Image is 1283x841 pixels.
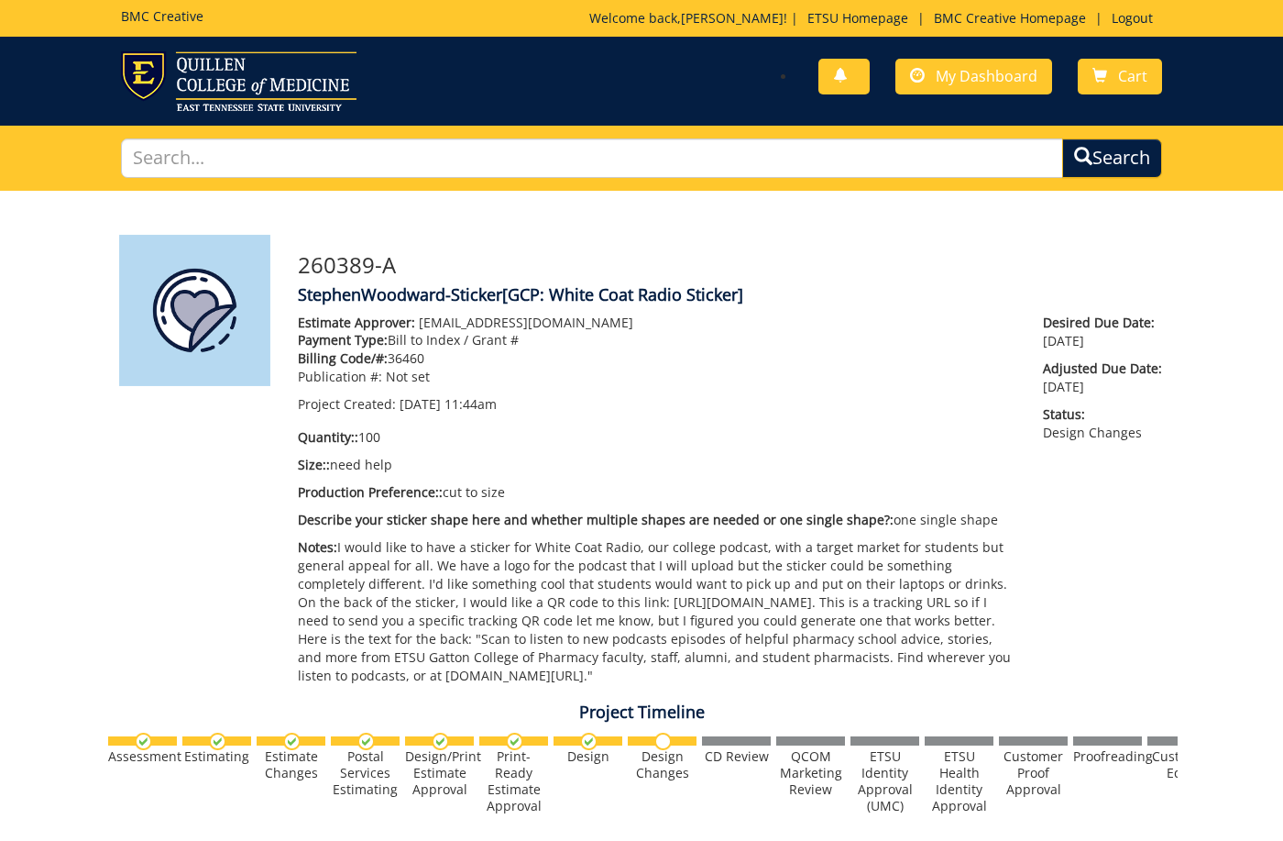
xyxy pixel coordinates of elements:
h4: Project Timeline [105,703,1178,722]
p: [DATE] [1043,360,1164,396]
h5: BMC Creative [121,9,203,23]
span: My Dashboard [936,66,1037,86]
p: Bill to Index / Grant # [298,331,1015,349]
p: 100 [298,428,1015,447]
p: Design Changes [1043,405,1164,442]
p: 36460 [298,349,1015,368]
span: Payment Type: [298,331,388,349]
span: Production Preference:: [298,483,443,501]
span: Notes: [298,538,337,556]
p: [EMAIL_ADDRESS][DOMAIN_NAME] [298,314,1015,332]
div: Postal Services Estimating [331,748,400,798]
img: checkmark [432,733,449,750]
button: Search [1062,138,1162,178]
div: ETSU Identity Approval (UMC) [850,748,919,814]
img: ETSU logo [121,51,356,111]
img: checkmark [209,733,226,750]
a: [PERSON_NAME] [681,9,784,27]
img: checkmark [135,733,152,750]
div: Print-Ready Estimate Approval [479,748,548,814]
p: cut to size [298,483,1015,502]
span: Status: [1043,405,1164,424]
p: need help [298,456,1015,474]
span: Publication #: [298,368,382,385]
a: My Dashboard [895,59,1052,94]
span: Estimate Approver: [298,314,415,331]
span: Not set [386,368,430,385]
div: Assessment [108,748,177,765]
img: checkmark [357,733,375,750]
span: [DATE] 11:44am [400,395,497,413]
div: Customer Edits [1147,748,1216,781]
span: Adjusted Due Date: [1043,360,1164,378]
img: checkmark [283,733,301,750]
span: Quantity:: [298,428,358,446]
span: Describe your sticker shape here and whether multiple shapes are needed or one single shape?: [298,511,894,528]
span: Billing Code/#: [298,349,388,367]
p: one single shape [298,511,1015,529]
img: Product featured image [119,235,270,386]
a: ETSU Homepage [798,9,917,27]
span: Size:: [298,456,330,473]
img: checkmark [506,733,523,750]
a: Cart [1078,59,1162,94]
p: Welcome back, ! | | | [589,9,1162,28]
div: CD Review [702,748,771,765]
p: I would like to have a sticker for White Coat Radio, our college podcast, with a target market fo... [298,538,1015,685]
a: Logout [1102,9,1162,27]
span: [GCP: White Coat Radio Sticker] [502,283,743,305]
div: Estimate Changes [257,748,325,781]
span: Desired Due Date: [1043,314,1164,332]
div: ETSU Health Identity Approval [925,748,993,814]
input: Search... [121,138,1064,178]
h4: StephenWoodward-Sticker [298,286,1164,304]
div: Estimating [182,748,251,765]
h3: 260389-A [298,253,1164,277]
img: no [654,733,672,750]
div: Design [554,748,622,765]
a: BMC Creative Homepage [925,9,1095,27]
span: Cart [1118,66,1147,86]
div: Customer Proof Approval [999,748,1068,798]
span: Project Created: [298,395,396,413]
div: QCOM Marketing Review [776,748,845,798]
div: Design Changes [628,748,696,781]
p: [DATE] [1043,314,1164,350]
div: Design/Print Estimate Approval [405,748,474,798]
div: Proofreading [1073,748,1142,765]
img: checkmark [580,733,598,750]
